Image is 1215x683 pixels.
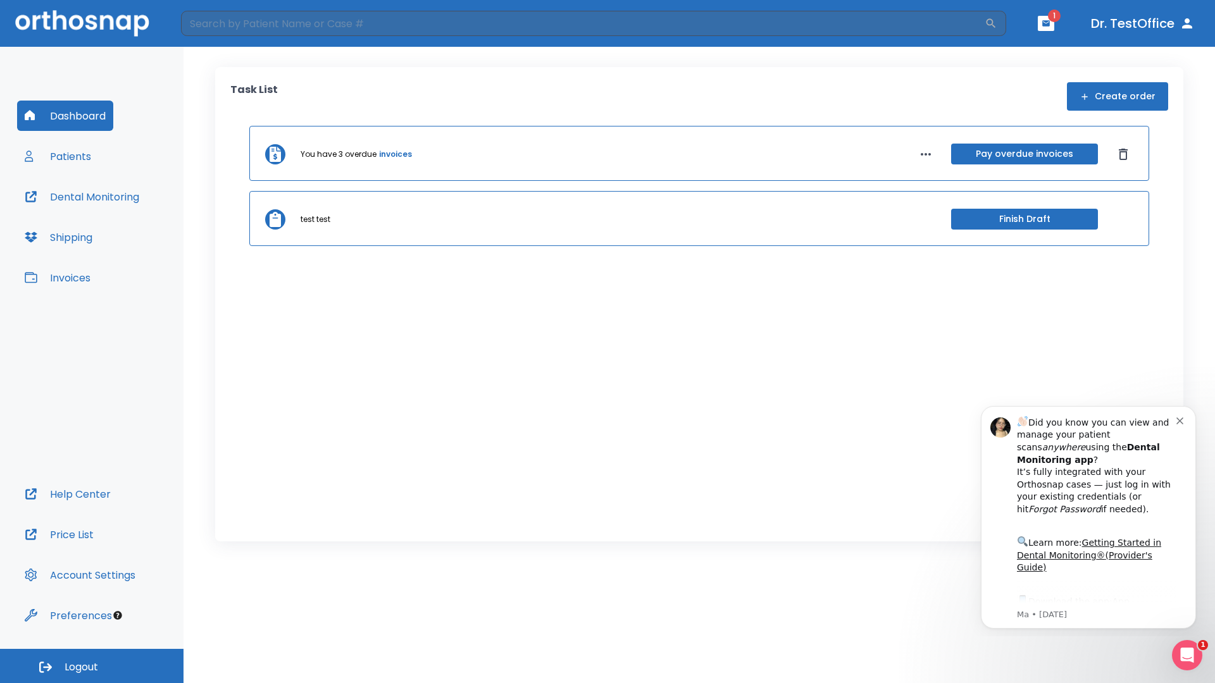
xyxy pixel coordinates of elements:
[55,214,215,226] p: Message from Ma, sent 5w ago
[379,149,412,160] a: invoices
[215,20,225,30] button: Dismiss notification
[301,214,330,225] p: test test
[301,149,377,160] p: You have 3 overdue
[230,82,278,111] p: Task List
[17,141,99,171] button: Patients
[17,262,98,293] button: Invoices
[951,144,1098,164] button: Pay overdue invoices
[17,182,147,212] button: Dental Monitoring
[17,479,118,509] button: Help Center
[55,199,215,263] div: Download the app: | ​ Let us know if you need help getting started!
[17,101,113,131] button: Dashboard
[1172,640,1202,670] iframe: Intercom live chat
[1086,12,1200,35] button: Dr. TestOffice
[65,660,98,674] span: Logout
[1198,640,1208,650] span: 1
[962,395,1215,636] iframe: Intercom notifications message
[1048,9,1061,22] span: 1
[15,10,149,36] img: Orthosnap
[112,610,123,621] div: Tooltip anchor
[17,519,101,550] button: Price List
[1113,144,1133,164] button: Dismiss
[181,11,985,36] input: Search by Patient Name or Case #
[17,600,120,631] button: Preferences
[17,222,100,252] button: Shipping
[17,560,143,590] button: Account Settings
[1067,82,1168,111] button: Create order
[951,209,1098,230] button: Finish Draft
[55,202,168,225] a: App Store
